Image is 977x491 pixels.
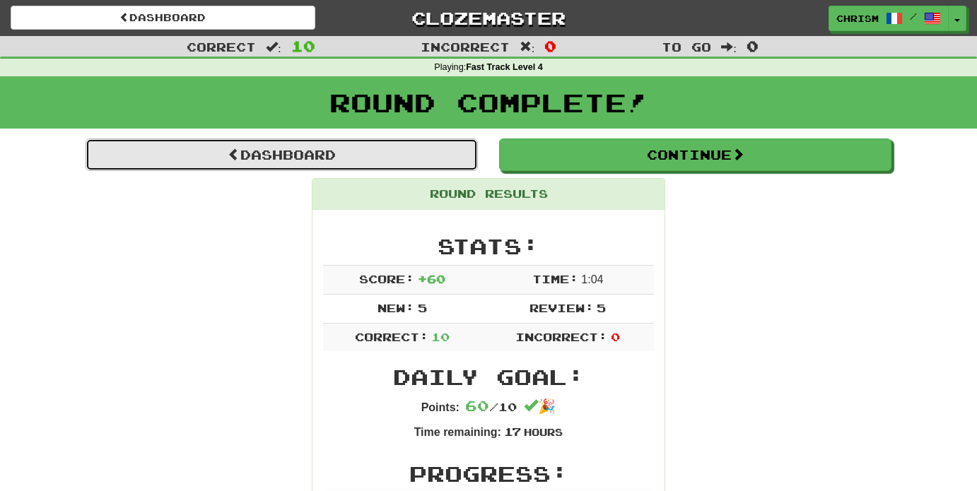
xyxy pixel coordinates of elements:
[544,37,556,54] span: 0
[5,88,972,117] h1: Round Complete!
[747,37,759,54] span: 0
[355,330,428,343] span: Correct:
[504,425,521,438] span: 17
[323,235,654,258] h2: Stats:
[418,301,427,314] span: 5
[524,426,563,438] small: Hours
[532,272,578,285] span: Time:
[359,272,414,285] span: Score:
[11,6,315,30] a: Dashboard
[836,12,879,25] span: ChrisM
[266,41,281,53] span: :
[721,41,737,53] span: :
[524,398,556,414] span: 🎉
[323,462,654,485] h2: Progress:
[465,400,517,413] span: / 10
[910,11,917,21] span: /
[662,40,711,54] span: To go
[515,330,607,343] span: Incorrect:
[581,273,603,285] span: 1 : 0 4
[466,62,543,72] strong: Fast Track Level 4
[291,37,315,54] span: 10
[421,401,460,413] strong: Points:
[414,426,501,438] strong: Time remaining:
[187,40,256,54] span: Correct
[465,397,489,414] span: 60
[323,365,654,389] h2: Daily Goal:
[312,179,665,210] div: Round Results
[337,6,641,30] a: Clozemaster
[421,40,510,54] span: Incorrect
[520,41,535,53] span: :
[499,138,891,171] button: Continue
[378,301,414,314] span: New:
[597,301,606,314] span: 5
[829,6,949,31] a: ChrisM /
[418,272,445,285] span: + 60
[431,330,450,343] span: 10
[611,330,620,343] span: 0
[86,138,478,171] a: Dashboard
[530,301,594,314] span: Review:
